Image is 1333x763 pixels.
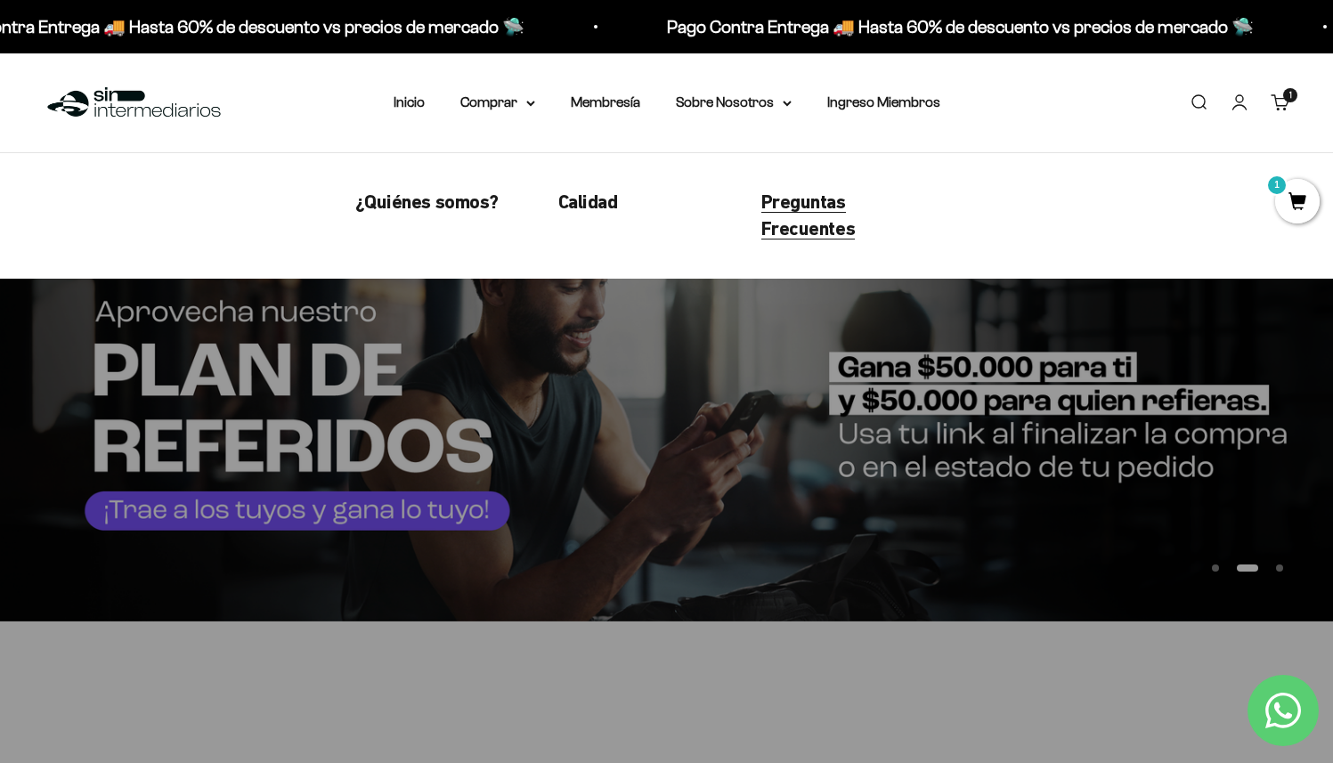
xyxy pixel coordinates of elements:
[761,191,856,240] span: Preguntas Frecuentes
[665,12,1252,41] p: Pago Contra Entrega 🚚 Hasta 60% de descuento vs precios de mercado 🛸
[558,189,618,216] a: Calidad
[676,91,792,114] summary: Sobre Nosotros
[571,94,640,110] a: Membresía
[558,191,618,213] span: Calidad
[1289,91,1292,100] span: 1
[761,189,922,244] a: Preguntas Frecuentes
[460,91,535,114] summary: Comprar
[1275,193,1320,213] a: 1
[355,191,499,213] span: ¿Quiénes somos?
[355,189,499,216] a: ¿Quiénes somos?
[1266,175,1288,196] mark: 1
[394,94,425,110] a: Inicio
[827,94,940,110] a: Ingreso Miembros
